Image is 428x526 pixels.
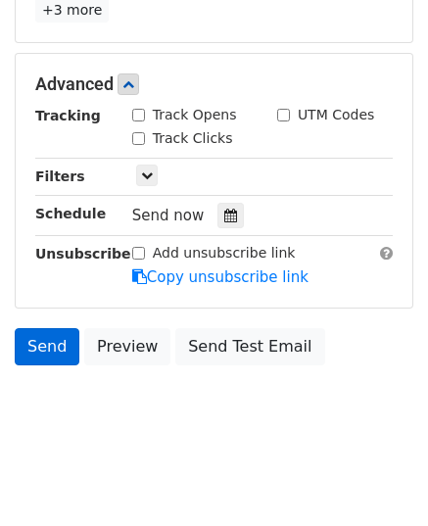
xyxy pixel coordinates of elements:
label: Add unsubscribe link [153,243,296,263]
label: Track Clicks [153,128,233,149]
span: Send now [132,207,205,224]
a: Copy unsubscribe link [132,268,309,286]
strong: Filters [35,168,85,184]
label: UTM Codes [298,105,374,125]
strong: Tracking [35,108,101,123]
h5: Advanced [35,73,393,95]
a: Preview [84,328,170,365]
strong: Schedule [35,206,106,221]
label: Track Opens [153,105,237,125]
a: Send [15,328,79,365]
a: Send Test Email [175,328,324,365]
strong: Unsubscribe [35,246,131,262]
iframe: Chat Widget [330,432,428,526]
